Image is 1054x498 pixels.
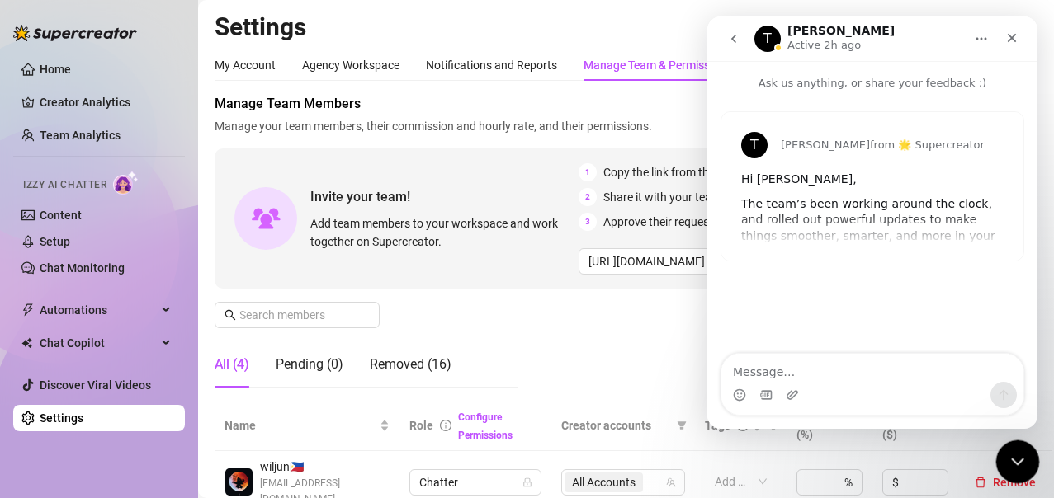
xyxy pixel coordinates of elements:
iframe: Intercom live chat [707,16,1037,429]
span: Chatter [419,470,532,495]
span: search [225,309,236,321]
span: Manage your team members, their commission and hourly rate, and their permissions. [215,117,1037,135]
button: Remove [968,472,1042,492]
span: Izzy AI Chatter [23,177,106,193]
span: Copy the link from the bottom [603,163,755,181]
img: logo-BBDzfeDw.svg [13,25,137,41]
span: filter [677,420,687,430]
a: Settings [40,411,83,425]
a: Content [40,209,82,222]
div: Agency Workspace [302,56,399,74]
span: wiljun 🇵🇭 [260,458,390,476]
span: Tags [705,416,730,435]
span: Automations [40,297,157,323]
div: Removed (16) [370,355,451,374]
img: Chat Copilot [21,337,32,349]
a: Chat Monitoring [40,261,125,275]
div: My Account [215,56,276,74]
span: lock [522,477,532,487]
div: All (4) [215,355,249,374]
div: Notifications and Reports [426,56,557,74]
span: filter [674,413,690,438]
span: Name [225,416,376,435]
span: Remove [993,476,1036,489]
div: Manage Team & Permissions [584,56,731,74]
span: Add team members to your workspace and work together on Supercreator. [310,214,572,251]
input: Search members [239,306,357,324]
a: Setup [40,235,70,248]
a: Home [40,63,71,76]
a: Discover Viral Videos [40,378,151,392]
span: Invite your team! [310,186,579,207]
a: Configure Permissions [458,411,513,441]
div: Pending (0) [276,355,343,374]
img: wiljun [225,468,253,496]
span: Creator accounts [561,416,670,435]
span: delete [975,477,986,488]
span: 3 [579,213,597,231]
span: Role [409,419,433,432]
a: Team Analytics [40,129,121,142]
span: team [666,477,676,487]
h2: Settings [215,12,1037,43]
a: Creator Analytics [40,89,172,115]
span: Manage Team Members [215,94,1037,114]
span: thunderbolt [21,303,35,317]
span: 2 [579,188,597,206]
span: 1 [579,163,597,181]
span: All Accounts [572,473,636,491]
span: Share it with your team [603,188,721,206]
img: AI Chatter [113,171,139,195]
span: info-circle [440,420,451,431]
th: Name [215,401,399,451]
span: Chat Copilot [40,330,157,356]
iframe: Intercom live chat [996,440,1040,484]
span: All Accounts [565,472,643,492]
span: Approve their request [603,213,713,231]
